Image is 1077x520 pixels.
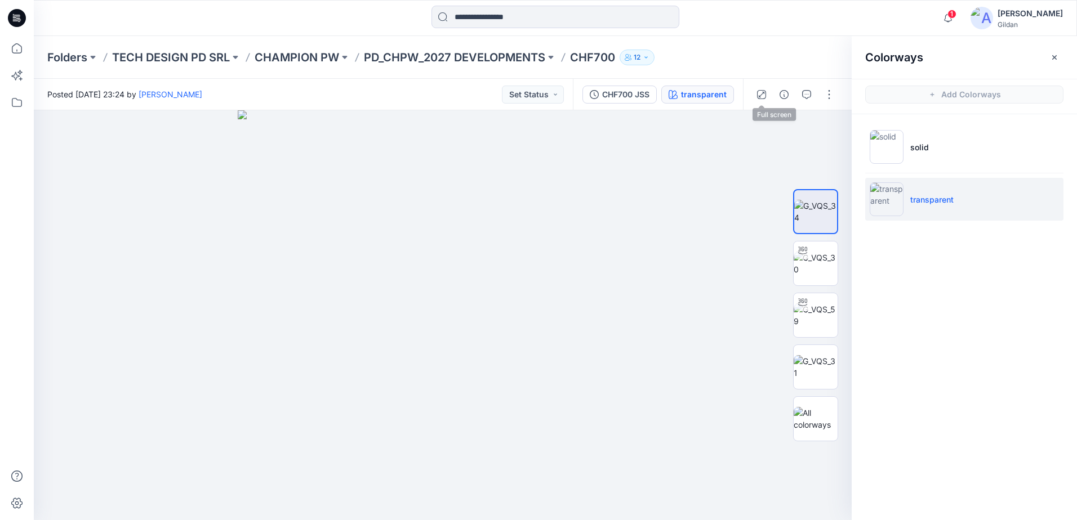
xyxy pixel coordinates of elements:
[364,50,545,65] a: PD_CHPW_2027 DEVELOPMENTS
[255,50,339,65] a: CHAMPION PW
[570,50,615,65] p: CHF700
[870,182,904,216] img: transparent
[602,88,649,101] div: CHF700 JSS
[582,86,657,104] button: CHF700 JSS
[112,50,230,65] a: TECH DESIGN PD SRL
[865,51,923,64] h2: Colorways
[794,303,838,327] img: G_VQS_59
[870,130,904,164] img: solid
[998,7,1063,20] div: [PERSON_NAME]
[910,141,929,153] p: solid
[620,50,655,65] button: 12
[971,7,993,29] img: avatar
[661,86,734,104] button: transparent
[238,110,648,520] img: eyJhbGciOiJIUzI1NiIsImtpZCI6IjAiLCJzbHQiOiJzZXMiLCJ0eXAiOiJKV1QifQ.eyJkYXRhIjp7InR5cGUiOiJzdG9yYW...
[998,20,1063,29] div: Gildan
[794,200,837,223] img: G_VQS_34
[794,252,838,275] img: G_VQS_30
[47,88,202,100] span: Posted [DATE] 23:24 by
[139,89,202,99] a: [PERSON_NAME]
[947,10,956,19] span: 1
[775,86,793,104] button: Details
[634,51,640,64] p: 12
[910,194,954,205] p: transparent
[681,88,727,101] div: transparent
[794,407,838,431] img: All colorways
[47,50,87,65] a: Folders
[794,355,838,379] img: G_VQS_31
